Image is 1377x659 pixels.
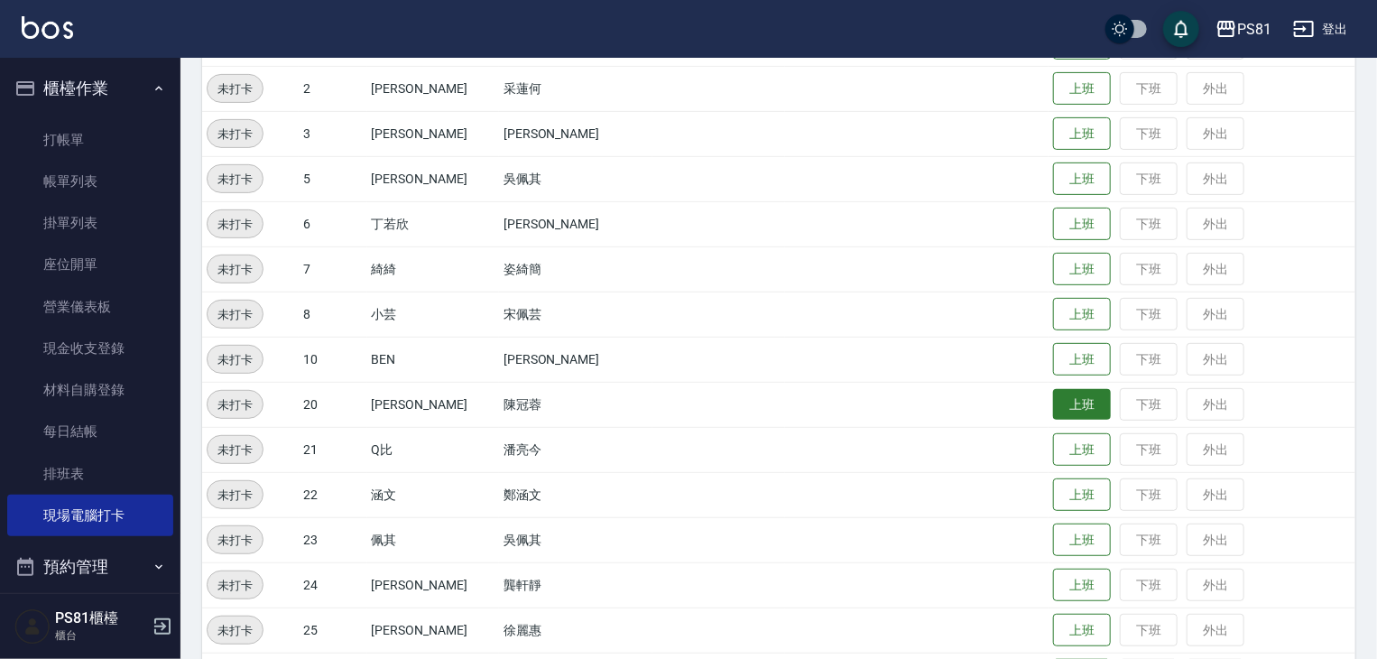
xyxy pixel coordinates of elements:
[1286,13,1355,46] button: 登出
[208,576,263,595] span: 未打卡
[1053,389,1111,421] button: 上班
[7,453,173,495] a: 排班表
[367,517,499,562] td: 佩其
[299,111,367,156] td: 3
[55,609,147,627] h5: PS81櫃檯
[299,517,367,562] td: 23
[7,369,173,411] a: 材料自購登錄
[367,66,499,111] td: [PERSON_NAME]
[499,608,652,653] td: 徐麗惠
[499,156,652,201] td: 吳佩其
[1053,298,1111,331] button: 上班
[1053,162,1111,196] button: 上班
[367,156,499,201] td: [PERSON_NAME]
[1208,11,1279,48] button: PS81
[299,292,367,337] td: 8
[299,156,367,201] td: 5
[1053,524,1111,557] button: 上班
[1053,569,1111,602] button: 上班
[1053,253,1111,286] button: 上班
[7,244,173,285] a: 座位開單
[208,441,263,459] span: 未打卡
[367,382,499,427] td: [PERSON_NAME]
[499,562,652,608] td: 龔軒靜
[499,66,652,111] td: 采蓮何
[7,65,173,112] button: 櫃檯作業
[7,286,173,328] a: 營業儀表板
[208,531,263,550] span: 未打卡
[299,66,367,111] td: 2
[22,16,73,39] img: Logo
[367,111,499,156] td: [PERSON_NAME]
[1237,18,1271,41] div: PS81
[1053,478,1111,512] button: 上班
[55,627,147,644] p: 櫃台
[14,608,51,645] img: Person
[499,111,652,156] td: [PERSON_NAME]
[499,337,652,382] td: [PERSON_NAME]
[1053,117,1111,151] button: 上班
[7,590,173,637] button: 報表及分析
[367,246,499,292] td: 綺綺
[367,562,499,608] td: [PERSON_NAME]
[7,119,173,161] a: 打帳單
[299,472,367,517] td: 22
[299,382,367,427] td: 20
[1163,11,1199,47] button: save
[7,495,173,536] a: 現場電腦打卡
[367,427,499,472] td: Q比
[208,79,263,98] span: 未打卡
[499,292,652,337] td: 宋佩芸
[208,305,263,324] span: 未打卡
[1053,208,1111,241] button: 上班
[367,608,499,653] td: [PERSON_NAME]
[367,292,499,337] td: 小芸
[208,350,263,369] span: 未打卡
[208,170,263,189] span: 未打卡
[7,411,173,452] a: 每日結帳
[499,472,652,517] td: 鄭涵文
[1053,433,1111,467] button: 上班
[299,201,367,246] td: 6
[299,427,367,472] td: 21
[7,328,173,369] a: 現金收支登錄
[367,201,499,246] td: 丁若欣
[499,517,652,562] td: 吳佩其
[7,161,173,202] a: 帳單列表
[208,486,263,505] span: 未打卡
[299,337,367,382] td: 10
[208,125,263,144] span: 未打卡
[499,201,652,246] td: [PERSON_NAME]
[208,395,263,414] span: 未打卡
[299,608,367,653] td: 25
[299,246,367,292] td: 7
[1053,72,1111,106] button: 上班
[208,260,263,279] span: 未打卡
[499,382,652,427] td: 陳冠蓉
[7,543,173,590] button: 預約管理
[299,562,367,608] td: 24
[208,215,263,234] span: 未打卡
[367,337,499,382] td: BEN
[499,427,652,472] td: 潘亮今
[367,472,499,517] td: 涵文
[208,621,263,640] span: 未打卡
[499,246,652,292] td: 姿綺簡
[7,202,173,244] a: 掛單列表
[1053,614,1111,647] button: 上班
[1053,343,1111,376] button: 上班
